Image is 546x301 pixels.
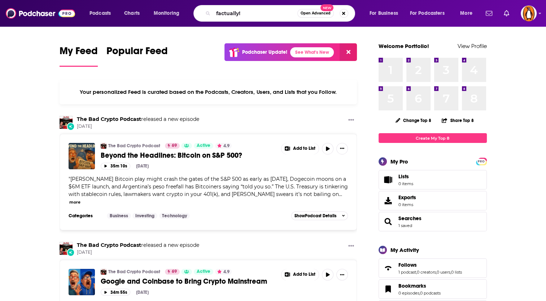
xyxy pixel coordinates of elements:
span: Active [197,268,210,275]
a: Google and Coinbase to Bring Crypto Mainstream [101,277,276,286]
div: Search podcasts, credits, & more... [200,5,362,22]
span: ... [339,191,342,197]
a: 0 episodes [398,291,419,296]
span: Beyond the Headlines: Bitcoin on S&P 500? [101,151,242,160]
span: 69 [172,268,177,275]
a: Bookmarks [381,284,396,294]
span: Logged in as penguin_portfolio [521,5,537,21]
span: , [450,270,451,275]
a: PRO [477,158,486,164]
button: 4.9 [215,143,232,149]
img: The Bad Crypto Podcast [60,242,73,255]
span: Lists [398,173,409,180]
span: Open Advanced [301,12,331,15]
a: Popular Feed [106,45,168,67]
a: Searches [381,217,396,227]
span: Exports [398,194,416,201]
span: Bookmarks [379,279,487,299]
a: Charts [119,8,144,19]
span: Monitoring [154,8,179,18]
button: Share Top 8 [441,113,474,127]
button: more [69,199,80,205]
a: View Profile [458,43,487,49]
button: 4.9 [215,269,232,275]
img: User Profile [521,5,537,21]
a: The Bad Crypto Podcast [108,143,160,149]
h3: released a new episode [77,242,199,249]
span: Podcasts [89,8,111,18]
span: Show Podcast Details [294,213,336,218]
a: Show notifications dropdown [483,7,495,19]
a: 1 saved [398,223,412,228]
span: , [416,270,417,275]
a: Business [107,213,131,219]
span: [DATE] [77,249,199,256]
a: Follows [398,262,462,268]
a: 69 [165,143,180,149]
a: 1 podcast [398,270,416,275]
span: More [460,8,472,18]
button: Show More Button [336,269,348,280]
button: open menu [149,8,189,19]
span: Searches [379,212,487,231]
button: Show More Button [281,269,319,280]
span: Google and Coinbase to Bring Crypto Mainstream [101,277,267,286]
span: , [419,291,420,296]
button: 34m 55s [101,289,130,296]
a: The Bad Crypto Podcast [108,269,160,275]
a: The Bad Crypto Podcast [101,269,106,275]
a: 69 [165,269,180,275]
a: See What's New [290,47,334,57]
span: " [69,176,348,197]
img: Google and Coinbase to Bring Crypto Mainstream [69,269,95,295]
img: The Bad Crypto Podcast [60,116,73,129]
h3: Categories [69,213,101,219]
a: Technology [159,213,190,219]
span: For Business [370,8,398,18]
span: 0 items [398,181,413,186]
a: Active [194,143,213,149]
a: Create My Top 8 [379,133,487,143]
a: 0 lists [451,270,462,275]
div: New Episode [67,248,75,256]
a: Searches [398,215,421,222]
a: Active [194,269,213,275]
span: For Podcasters [410,8,445,18]
img: Beyond the Headlines: Bitcoin on S&P 500? [69,143,95,169]
button: Show More Button [345,116,357,125]
button: 35m 10s [101,163,130,170]
span: Active [197,142,210,149]
a: Welcome Portfolio! [379,43,429,49]
div: [DATE] [136,163,149,169]
span: Follows [379,258,487,278]
button: Change Top 8 [391,116,436,125]
img: The Bad Crypto Podcast [101,143,106,149]
a: The Bad Crypto Podcast [77,242,141,248]
div: My Pro [390,158,408,165]
span: New [320,4,333,11]
button: Show More Button [281,143,319,154]
button: open menu [364,8,407,19]
p: Podchaser Update! [242,49,287,55]
a: 0 users [437,270,450,275]
span: Bookmarks [398,283,426,289]
a: 0 podcasts [420,291,441,296]
a: Bookmarks [398,283,441,289]
span: Lists [381,175,396,185]
span: Add to List [293,272,315,277]
span: Lists [398,173,413,180]
a: Exports [379,191,487,210]
a: Lists [379,170,487,189]
a: Show notifications dropdown [501,7,512,19]
button: open menu [405,8,455,19]
img: Podchaser - Follow, Share and Rate Podcasts [6,6,75,20]
span: Exports [381,196,396,206]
